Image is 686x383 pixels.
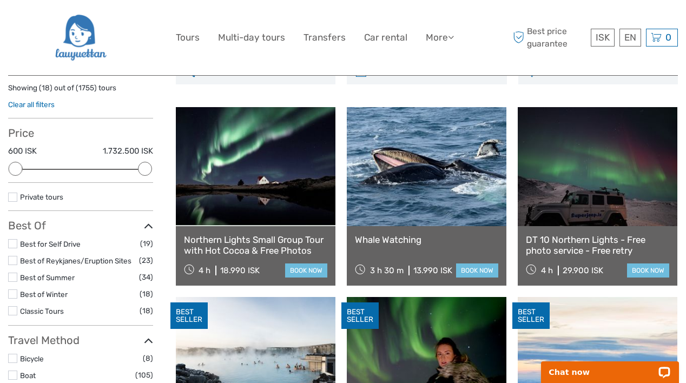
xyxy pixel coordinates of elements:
[426,30,454,45] a: More
[54,8,107,67] img: 2954-36deae89-f5b4-4889-ab42-60a468582106_logo_big.png
[664,32,673,43] span: 0
[78,83,94,93] label: 1755
[541,266,553,275] span: 4 h
[20,371,36,380] a: Boat
[220,266,260,275] div: 18.990 ISK
[563,266,603,275] div: 29.900 ISK
[139,254,153,267] span: (23)
[143,352,153,365] span: (8)
[20,193,63,201] a: Private tours
[511,25,589,49] span: Best price guarantee
[413,266,452,275] div: 13.990 ISK
[139,271,153,283] span: (34)
[140,237,153,250] span: (19)
[20,256,131,265] a: Best of Reykjanes/Eruption Sites
[8,100,55,109] a: Clear all filters
[140,305,153,317] span: (18)
[103,146,153,157] label: 1.732.500 ISK
[8,146,37,157] label: 600 ISK
[8,334,153,347] h3: Travel Method
[512,302,550,329] div: BEST SELLER
[304,30,346,45] a: Transfers
[20,307,64,315] a: Classic Tours
[199,266,210,275] span: 4 h
[20,354,44,363] a: Bicycle
[370,266,404,275] span: 3 h 30 m
[341,302,379,329] div: BEST SELLER
[596,32,610,43] span: ISK
[526,234,669,256] a: DT 10 Northern Lights - Free photo service - Free retry
[619,29,641,47] div: EN
[20,290,68,299] a: Best of Winter
[20,240,81,248] a: Best for Self Drive
[140,288,153,300] span: (18)
[364,30,407,45] a: Car rental
[355,234,498,245] a: Whale Watching
[627,263,669,278] a: book now
[135,369,153,381] span: (105)
[8,127,153,140] h3: Price
[42,83,50,93] label: 18
[170,302,208,329] div: BEST SELLER
[8,219,153,232] h3: Best Of
[534,349,686,383] iframe: LiveChat chat widget
[8,83,153,100] div: Showing ( ) out of ( ) tours
[218,30,285,45] a: Multi-day tours
[184,234,327,256] a: Northern Lights Small Group Tour with Hot Cocoa & Free Photos
[20,273,75,282] a: Best of Summer
[285,263,327,278] a: book now
[8,64,40,77] strong: Filters
[176,30,200,45] a: Tours
[456,263,498,278] a: book now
